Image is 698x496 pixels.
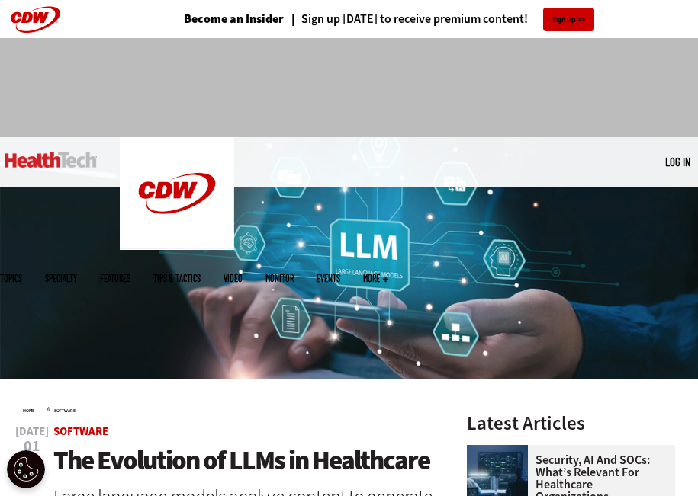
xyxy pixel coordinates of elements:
[317,274,340,283] a: Events
[100,274,130,283] a: Features
[5,152,97,168] img: Home
[467,414,675,433] h3: Latest Articles
[15,426,49,437] span: [DATE]
[153,274,201,283] a: Tips & Tactics
[184,13,284,25] a: Become an Insider
[7,450,45,488] div: Cookie Settings
[54,408,76,414] a: Software
[15,439,49,454] span: 01
[72,53,627,122] iframe: advertisement
[53,443,429,478] span: The Evolution of LLMs in Healthcare
[467,445,536,457] a: security team in high-tech computer room
[45,274,77,283] span: Specialty
[120,137,234,250] img: Home
[120,238,234,254] a: CDW
[224,274,243,283] a: Video
[265,274,294,283] a: MonITor
[665,154,690,170] div: User menu
[7,450,45,488] button: Open Preferences
[23,402,453,414] div: »
[665,155,690,168] a: Log in
[363,274,388,283] span: More
[53,424,108,439] a: Software
[23,408,34,414] a: Home
[284,13,528,25] a: Sign up [DATE] to receive premium content!
[543,8,594,31] a: Sign Up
